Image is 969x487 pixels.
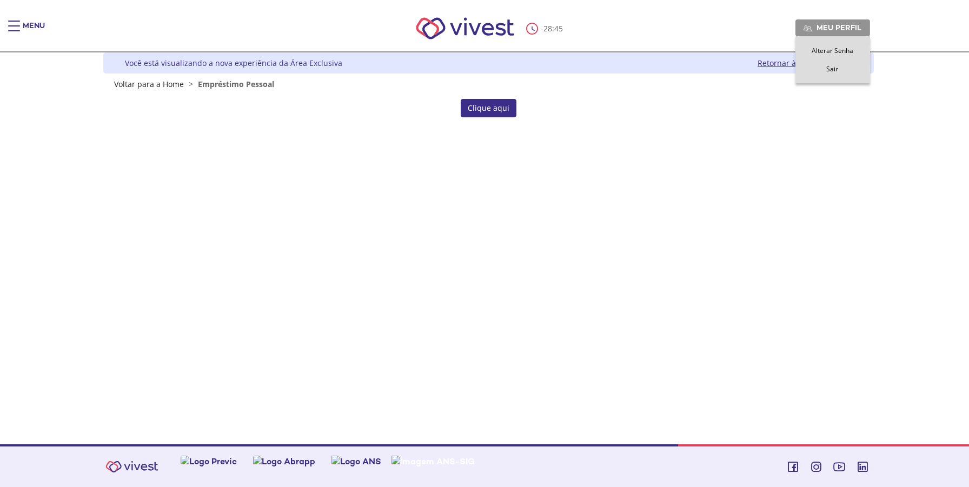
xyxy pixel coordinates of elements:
img: Vivest [99,455,164,479]
img: Logo Abrapp [253,456,315,467]
div: Vivest [95,52,874,444]
span: Sair [826,64,838,74]
img: Imagem ANS-SIG [391,456,475,467]
a: Sair [796,64,870,74]
span: > [186,79,196,89]
span: 28 [543,23,552,34]
section: <span lang="pt-BR" dir="ltr">Empréstimos - Phoenix Finne</span> [168,99,810,117]
img: Meu perfil [804,24,812,32]
span: Empréstimo Pessoal [198,79,274,89]
a: Meu perfil [795,19,870,36]
div: Menu [23,21,45,42]
span: 45 [554,23,563,34]
div: Você está visualizando a nova experiência da Área Exclusiva [125,58,342,68]
a: Voltar para a Home [114,79,184,89]
img: Logo ANS [331,456,381,467]
a: Retornar à versão clássica [758,58,852,68]
img: Logo Previc [181,456,237,467]
a: Clique aqui [461,99,516,117]
a: Alterar Senha [796,46,870,55]
span: Meu perfil [817,23,861,32]
div: : [526,23,565,35]
img: Vivest [404,5,527,51]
